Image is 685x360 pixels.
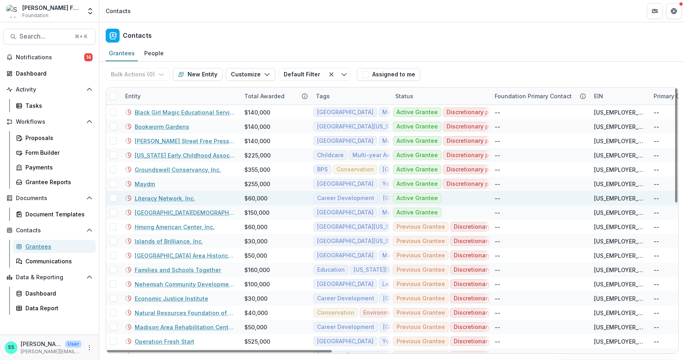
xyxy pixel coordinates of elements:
[654,194,659,202] div: --
[317,238,405,245] span: [GEOGRAPHIC_DATA][US_STATE]
[495,294,500,303] div: --
[454,267,543,273] span: Discretionary payment recipient
[16,69,89,78] div: Dashboard
[382,209,430,216] span: Multi-year Award
[13,287,96,300] a: Dashboard
[490,88,589,105] div: Foundation Primary Contact
[16,119,83,125] span: Workflows
[397,195,438,202] span: Active Grantee
[594,180,644,188] div: [US_EMPLOYER_IDENTIFICATION_NUMBER]
[495,251,500,260] div: --
[397,238,445,245] span: Previous Grantee
[311,92,335,100] div: Tags
[495,151,500,160] div: --
[447,166,536,173] span: Discretionary payment recipient
[13,131,96,144] a: Proposals
[16,54,84,61] span: Notifications
[226,68,275,81] button: Customize
[135,266,221,274] a: Families and Schools Together
[244,266,270,274] div: $160,000
[666,3,682,19] button: Get Help
[13,146,96,159] a: Form Builder
[654,208,659,217] div: --
[244,294,267,303] div: $30,000
[594,266,644,274] div: [US_EMPLOYER_IDENTIFICATION_NUMBER]
[495,223,500,231] div: --
[352,152,400,159] span: Multi-year Award
[106,47,138,59] div: Grantees
[397,281,445,288] span: Previous Grantee
[135,208,235,217] a: [GEOGRAPHIC_DATA][DEMOGRAPHIC_DATA]
[16,274,83,281] span: Data & Reporting
[141,46,167,61] a: People
[244,223,267,231] div: $60,000
[654,180,659,188] div: --
[21,348,81,355] p: [PERSON_NAME][EMAIL_ADDRESS][DOMAIN_NAME]
[317,123,405,130] span: [GEOGRAPHIC_DATA][US_STATE]
[13,302,96,315] a: Data Report
[25,304,89,312] div: Data Report
[654,165,659,174] div: --
[317,309,354,316] span: Conservation
[654,294,659,303] div: --
[135,123,189,131] a: Bookworm Gardens
[397,166,438,173] span: Active Grantee
[135,237,203,245] a: Islands of Brilliance, Inc.
[317,152,344,159] span: Childcare
[16,227,83,234] span: Contacts
[244,165,270,174] div: $355,000
[495,108,500,117] div: --
[495,266,500,274] div: --
[454,224,543,230] span: Discretionary payment recipient
[244,323,267,331] div: $50,000
[106,7,131,15] div: Contacts
[135,137,235,145] a: [PERSON_NAME] Street Free Press, Inc.
[382,109,430,116] span: Multi-year Award
[495,123,500,131] div: --
[594,123,644,131] div: [US_EMPLOYER_IDENTIFICATION_NUMBER]
[13,175,96,189] a: Grantee Reports
[454,309,543,316] span: Discretionary payment recipient
[654,280,659,288] div: --
[383,195,439,202] span: [GEOGRAPHIC_DATA]
[244,280,270,288] div: $100,000
[311,88,391,105] div: Tags
[589,88,649,105] div: EIN
[120,88,240,105] div: Entity
[447,109,536,116] span: Discretionary payment recipient
[397,324,445,331] span: Previous Grantee
[317,209,373,216] span: [GEOGRAPHIC_DATA]
[654,251,659,260] div: --
[135,223,215,231] a: Hmong American Center, Inc.
[654,137,659,145] div: --
[654,337,659,346] div: --
[490,92,577,100] div: Foundation Primary Contact
[3,83,96,96] button: Open Activity
[3,115,96,128] button: Open Workflows
[135,151,235,160] a: [US_STATE] Early Childhood Association (WECA)
[85,343,94,352] button: More
[244,108,270,117] div: $140,000
[173,68,223,81] button: New Entity
[654,151,659,160] div: --
[454,281,543,288] span: Discretionary payment recipient
[495,323,500,331] div: --
[317,252,373,259] span: [GEOGRAPHIC_DATA]
[397,181,438,187] span: Active Grantee
[240,88,311,105] div: Total Awarded
[397,267,445,273] span: Previous Grantee
[135,108,235,117] a: Black Girl Magic Educational Services
[3,192,96,204] button: Open Documents
[654,108,659,117] div: --
[135,323,235,331] a: Madison Area Rehabilitation Centers, dba MARC Inc.
[594,323,644,331] div: [US_EMPLOYER_IDENTIFICATION_NUMBER]
[240,92,289,100] div: Total Awarded
[135,280,235,288] a: Nehemiah Community Development Corporation
[654,309,659,317] div: --
[25,134,89,142] div: Proposals
[654,123,659,131] div: --
[244,194,267,202] div: $60,000
[13,255,96,268] a: Communications
[594,309,644,317] div: [US_EMPLOYER_IDENTIFICATION_NUMBER]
